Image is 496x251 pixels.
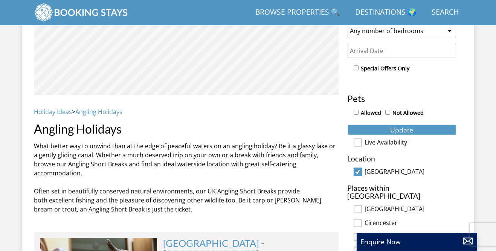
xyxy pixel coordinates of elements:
[361,109,382,117] label: Allowed
[360,237,473,246] p: Enquire Now
[163,237,259,249] a: [GEOGRAPHIC_DATA]
[34,141,339,214] p: What better way to unwind than at the edge of peaceful waters on an angling holiday? Be it a glas...
[365,219,456,228] label: Cirencester
[34,108,72,116] a: Holiday Ideas
[365,168,456,176] label: [GEOGRAPHIC_DATA]
[348,125,456,135] button: Update
[348,44,456,58] input: Arrival Date
[429,4,462,21] a: Search
[365,205,456,214] label: [GEOGRAPHIC_DATA]
[34,122,339,135] h1: Angling Holidays
[353,4,420,21] a: Destinations 🌍
[348,94,456,103] h3: Pets
[76,108,123,116] a: Angling Holidays
[348,155,456,163] h3: Location
[393,109,424,117] label: Not Allowed
[348,184,456,200] h3: Places within [GEOGRAPHIC_DATA]
[361,64,410,73] label: Special Offers Only
[72,108,76,116] span: >
[253,4,343,21] a: Browse Properties 🔍
[365,139,456,147] label: Live Availability
[34,3,128,22] img: BookingStays
[390,125,413,134] span: Update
